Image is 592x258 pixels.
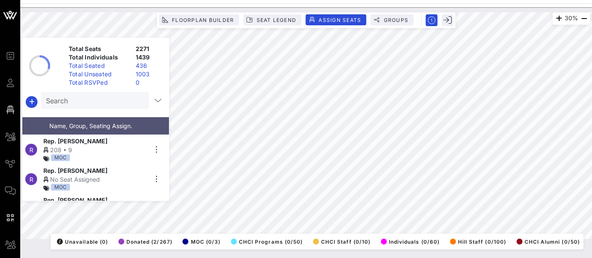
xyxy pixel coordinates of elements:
span: Unavailable (0) [57,239,108,245]
div: MOC [51,184,70,191]
span: Floorplan Builder [171,17,234,23]
div: Total Unseated [65,70,132,78]
div: No Seat Assigned [43,175,147,184]
div: 1003 [132,70,166,78]
div: / [57,239,63,245]
span: Rep. [PERSON_NAME] [43,166,107,175]
span: CHCI Staff (0/10) [313,239,370,245]
div: Total Individuals [65,53,132,62]
button: Groups [370,14,413,25]
span: CHCI Alumni (0/50) [517,239,580,245]
span: Individuals (0/60) [381,239,439,245]
div: 0 [132,78,166,87]
button: Donated (2/267) [116,236,172,247]
span: Assign Seats [318,17,361,23]
div: 208 • 9 [43,145,147,154]
div: 1439 [132,53,166,62]
div: Total RSVPed [65,78,132,87]
span: R [29,146,33,153]
button: MOC (0/3) [180,236,220,247]
span: CHCI Programs (0/50) [231,239,303,245]
span: MOC (0/3) [182,239,220,245]
span: Donated (2/267) [118,239,172,245]
div: 2271 [132,45,166,53]
button: Floorplan Builder [159,14,239,25]
button: /Unavailable (0) [54,236,108,247]
button: Individuals (0/60) [378,236,439,247]
span: R [29,176,33,183]
div: 436 [132,62,166,70]
button: CHCI Staff (0/10) [311,236,370,247]
div: Total Seated [65,62,132,70]
div: 30% [552,12,590,25]
span: Name, Group, Seating Assign. [49,122,132,129]
span: Seat Legend [256,17,296,23]
button: CHCI Programs (0/50) [228,236,303,247]
button: Assign Seats [305,14,366,25]
span: Hill Staff (0/100) [450,239,506,245]
div: Total Seats [65,45,132,53]
button: Hill Staff (0/100) [447,236,506,247]
button: Seat Legend [243,14,301,25]
div: MOC [51,154,70,161]
span: Rep. [PERSON_NAME] [43,196,107,204]
button: CHCI Alumni (0/50) [514,236,580,247]
span: Groups [383,17,408,23]
span: Rep. [PERSON_NAME] [43,137,107,145]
